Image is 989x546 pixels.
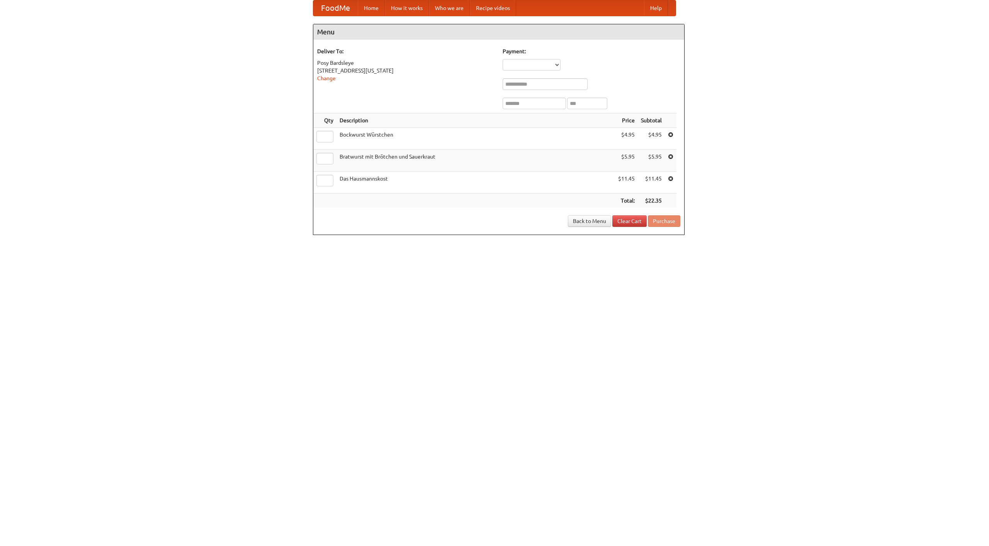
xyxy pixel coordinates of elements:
[568,215,611,227] a: Back to Menu
[336,150,615,172] td: Bratwurst mit Brötchen und Sauerkraut
[615,150,638,172] td: $5.95
[313,113,336,128] th: Qty
[638,128,665,150] td: $4.95
[638,172,665,194] td: $11.45
[317,47,495,55] h5: Deliver To:
[615,113,638,128] th: Price
[336,128,615,150] td: Bockwurst Würstchen
[638,150,665,172] td: $5.95
[648,215,680,227] button: Purchase
[385,0,429,16] a: How it works
[358,0,385,16] a: Home
[313,24,684,40] h4: Menu
[615,194,638,208] th: Total:
[503,47,680,55] h5: Payment:
[612,215,647,227] a: Clear Cart
[429,0,470,16] a: Who we are
[615,172,638,194] td: $11.45
[317,67,495,74] div: [STREET_ADDRESS][US_STATE]
[615,128,638,150] td: $4.95
[470,0,516,16] a: Recipe videos
[638,194,665,208] th: $22.35
[644,0,668,16] a: Help
[638,113,665,128] th: Subtotal
[336,172,615,194] td: Das Hausmannskost
[336,113,615,128] th: Description
[313,0,358,16] a: FoodMe
[317,59,495,67] div: Posy Bardsleye
[317,75,336,81] a: Change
